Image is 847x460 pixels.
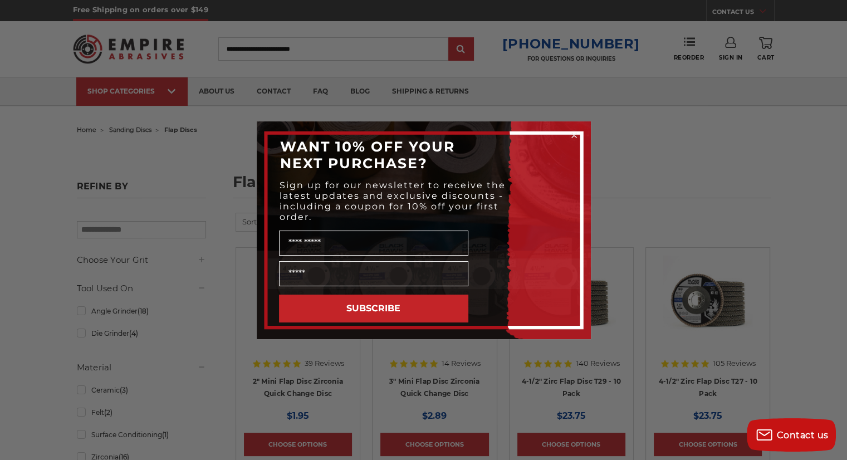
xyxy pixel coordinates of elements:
button: SUBSCRIBE [279,295,468,322]
button: Contact us [747,418,836,452]
span: Contact us [777,430,829,441]
button: Close dialog [569,130,580,141]
span: Sign up for our newsletter to receive the latest updates and exclusive discounts - including a co... [280,180,506,222]
span: WANT 10% OFF YOUR NEXT PURCHASE? [280,138,455,172]
input: Email [279,261,468,286]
